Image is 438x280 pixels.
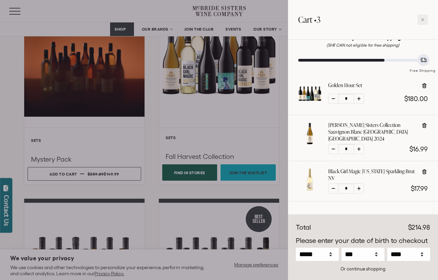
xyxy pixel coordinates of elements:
[327,43,399,47] em: (SHE CAN not eligible for free shipping)
[298,185,321,193] a: Black Girl Magic California Sparkling Brut NV
[409,145,428,153] span: $16.99
[317,14,320,25] span: 3
[298,99,321,106] a: Golden Hour Set
[296,266,430,272] div: Or continue shopping
[298,10,320,29] h2: Cart •
[404,95,428,102] span: $180.00
[328,168,416,182] a: Black Girl Magic [US_STATE] Sparkling Brut NV
[298,139,321,146] a: McBride Sisters Collection Sauvignon Blanc Marlborough New Zealand 2024
[328,122,416,142] a: [PERSON_NAME] Sisters Collection Sauvignon Blanc [GEOGRAPHIC_DATA] [GEOGRAPHIC_DATA] 2024
[408,224,430,231] span: $214.98
[296,236,430,246] p: Please enter your date of birth to checkout
[411,185,428,192] span: $17.99
[407,62,438,73] div: Free Shipping
[296,223,311,233] div: Total
[328,82,362,89] a: Golden Hour Set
